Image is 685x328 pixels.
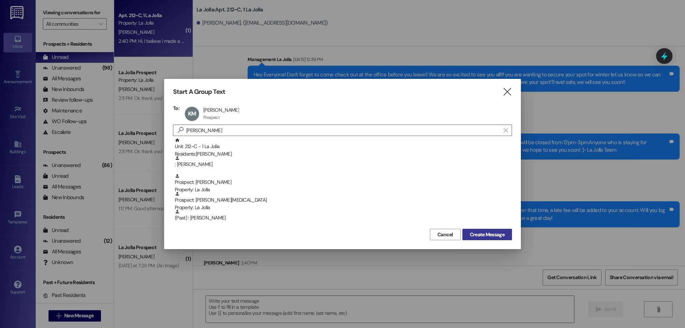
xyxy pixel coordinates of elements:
[504,127,508,133] i: 
[173,156,512,173] div: : [PERSON_NAME]
[203,107,239,113] div: [PERSON_NAME]
[175,138,512,158] div: Unit: 212~C - 1 La Jolla
[462,229,512,240] button: Create Message
[173,105,179,111] h3: To:
[430,229,461,240] button: Cancel
[186,125,500,135] input: Search for any contact or apartment
[175,204,512,211] div: Property: La Jolla
[173,173,512,191] div: Prospect: [PERSON_NAME]Property: La Jolla
[173,191,512,209] div: Prospect: [PERSON_NAME][MEDICAL_DATA]Property: La Jolla
[173,209,512,227] div: (Past) : [PERSON_NAME]
[437,231,453,238] span: Cancel
[173,88,225,96] h3: Start A Group Text
[502,88,512,96] i: 
[203,115,220,120] div: Prospect
[175,173,512,194] div: Prospect: [PERSON_NAME]
[175,126,186,134] i: 
[175,209,512,222] div: (Past) : [PERSON_NAME]
[175,191,512,212] div: Prospect: [PERSON_NAME][MEDICAL_DATA]
[173,138,512,156] div: Unit: 212~C - 1 La JollaResidents:[PERSON_NAME]
[470,231,504,238] span: Create Message
[175,150,512,158] div: Residents: [PERSON_NAME]
[175,156,512,168] div: : [PERSON_NAME]
[500,125,512,136] button: Clear text
[175,186,512,193] div: Property: La Jolla
[188,110,196,117] span: KM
